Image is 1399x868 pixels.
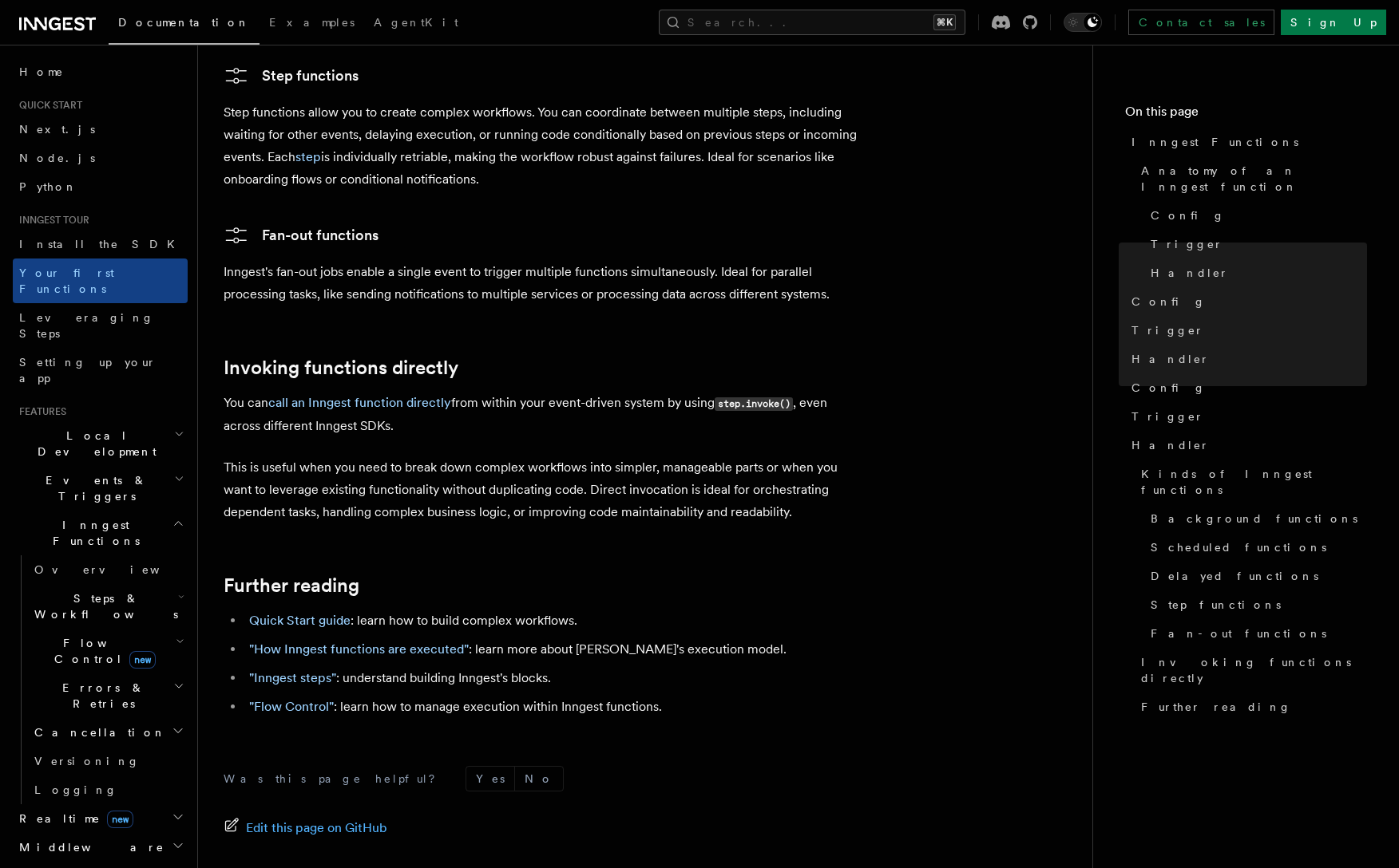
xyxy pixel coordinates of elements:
span: Python [19,180,77,193]
span: Examples [269,16,355,29]
button: Toggle dark mode [1064,13,1102,32]
a: Step functions [224,63,359,89]
a: Further reading [1135,692,1367,721]
a: Next.js [13,115,188,144]
li: : understand building Inngest's blocks. [244,667,862,689]
span: Inngest Functions [13,517,172,549]
p: Inngest's fan-out jobs enable a single event to trigger multiple functions simultaneously. Ideal ... [224,261,862,306]
span: Steps & Workflows [28,590,178,622]
span: Trigger [1131,322,1204,338]
a: Versioning [28,747,188,775]
span: Handler [1131,351,1210,367]
p: Was this page helpful? [224,771,446,787]
span: Config [1151,207,1225,223]
a: Overview [28,555,188,584]
button: Realtimenew [13,804,188,833]
span: Your first Functions [19,266,114,295]
a: Leveraging Steps [13,303,188,348]
a: Install the SDK [13,230,188,258]
span: Trigger [1131,408,1204,424]
a: Trigger [1125,402,1367,431]
li: : learn more about [PERSON_NAME]'s execution model. [244,638,862,661]
span: Documentation [118,16,250,29]
span: Step functions [1151,597,1281,613]
span: Config [1131,294,1206,310]
button: Cancellation [28,718,188,747]
a: Invoking functions directly [224,357,458,379]
span: Features [13,405,66,418]
button: Search...⌘K [659,10,965,35]
p: You can from within your event-driven system by using , even across different Inngest SDKs. [224,392,862,437]
li: : learn how to manage execution within Inngest functions. [244,696,862,718]
span: Next.js [19,123,95,136]
a: call an Inngest function directly [268,395,451,410]
a: Kinds of Inngest functions [1135,460,1367,504]
a: Background functions [1144,504,1367,533]
a: Config [1125,287,1367,316]
a: Config [1125,373,1367,402]
span: Local Development [13,428,174,460]
span: Anatomy of an Inngest function [1141,163,1367,195]
span: AgentKit [374,16,458,29]
a: Examples [260,5,364,43]
a: Home [13,57,188,86]
button: No [515,767,563,791]
a: "Flow Control" [249,699,334,714]
h4: On this page [1125,102,1367,128]
span: Leveraging Steps [19,311,154,340]
button: Middleware [13,833,188,862]
span: new [107,811,133,828]
span: Setting up your app [19,356,157,385]
a: Python [13,172,188,201]
span: Events & Triggers [13,472,174,504]
a: Quick Start guide [249,613,351,628]
a: Trigger [1144,230,1367,258]
span: Handler [1131,437,1210,453]
button: Flow Controlnew [28,629,188,673]
a: Invoking functions directly [1135,648,1367,692]
span: Background functions [1151,511,1357,527]
a: Sign Up [1281,10,1386,35]
span: Cancellation [28,724,166,740]
p: Step functions allow you to create complex workflows. You can coordinate between multiple steps, ... [224,101,862,191]
button: Events & Triggers [13,466,188,511]
span: Node.js [19,152,95,164]
a: Setting up your app [13,348,188,393]
span: Scheduled functions [1151,539,1326,555]
a: step [295,149,321,164]
button: Inngest Functions [13,511,188,555]
span: Fan-out functions [1151,625,1326,641]
a: Edit this page on GitHub [224,817,387,839]
a: AgentKit [364,5,468,43]
span: Logging [34,783,117,796]
span: Flow Control [28,635,176,667]
button: Steps & Workflows [28,584,188,629]
span: Versioning [34,755,140,767]
a: Your first Functions [13,258,188,303]
span: new [129,651,156,669]
button: Yes [466,767,514,791]
a: Handler [1125,345,1367,373]
code: step.invoke() [715,397,793,411]
button: Errors & Retries [28,673,188,718]
a: Step functions [1144,590,1367,619]
span: Inngest Functions [1131,134,1298,150]
a: Documentation [109,5,260,45]
li: : learn how to build complex workflows. [244,610,862,632]
span: Kinds of Inngest functions [1141,466,1367,498]
a: Scheduled functions [1144,533,1367,562]
a: Delayed functions [1144,562,1367,590]
kbd: ⌘K [933,14,956,30]
span: Delayed functions [1151,568,1318,584]
a: Fan-out functions [224,223,378,248]
a: Logging [28,775,188,804]
a: Contact sales [1128,10,1274,35]
span: Errors & Retries [28,680,173,712]
span: Install the SDK [19,238,184,251]
a: "How Inngest functions are executed" [249,641,469,657]
span: Further reading [1141,699,1291,715]
a: Handler [1125,431,1367,460]
div: Inngest Functions [13,555,188,804]
span: Overview [34,563,199,576]
a: Anatomy of an Inngest function [1135,156,1367,201]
